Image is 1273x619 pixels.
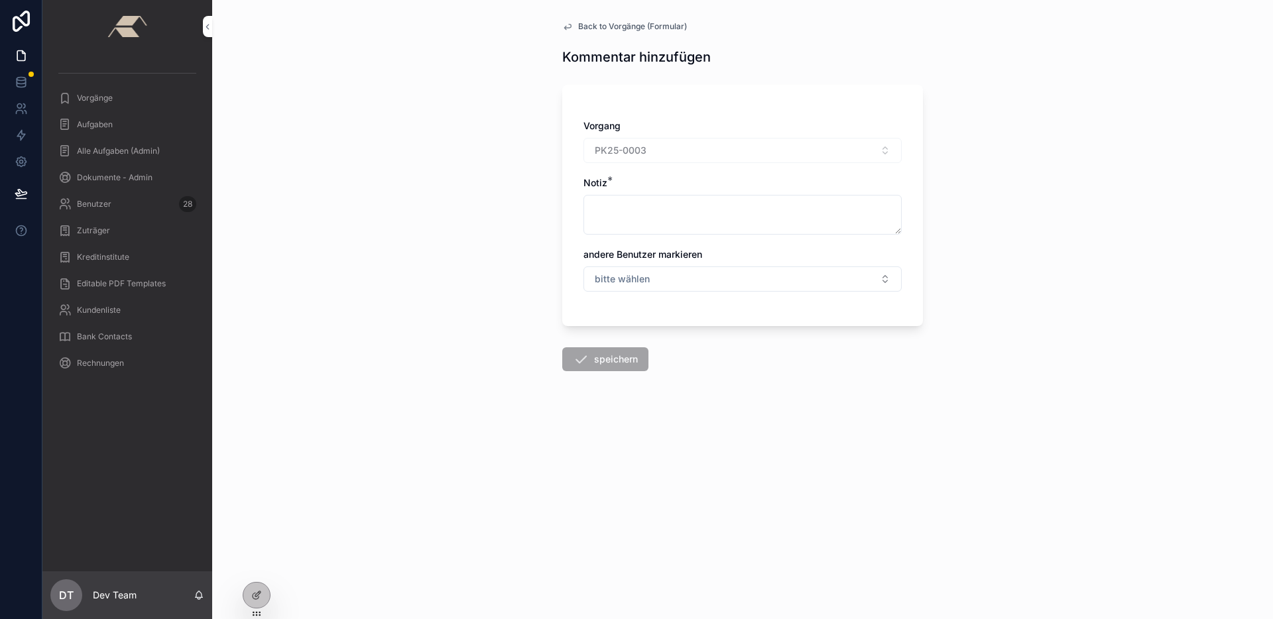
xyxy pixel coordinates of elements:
[77,225,110,236] span: Zuträger
[583,120,621,131] span: Vorgang
[107,16,147,37] img: App logo
[77,146,160,156] span: Alle Aufgaben (Admin)
[77,119,113,130] span: Aufgaben
[562,48,711,66] h1: Kommentar hinzufügen
[77,93,113,103] span: Vorgänge
[77,305,121,315] span: Kundenliste
[583,177,607,188] span: Notiz
[77,252,129,262] span: Kreditinstitute
[50,219,204,243] a: Zuträger
[595,272,650,286] span: bitte wählen
[562,21,687,32] a: Back to Vorgänge (Formular)
[59,587,74,603] span: DT
[578,21,687,32] span: Back to Vorgänge (Formular)
[77,278,166,289] span: Editable PDF Templates
[77,172,152,183] span: Dokumente - Admin
[50,86,204,110] a: Vorgänge
[50,192,204,216] a: Benutzer28
[50,113,204,137] a: Aufgaben
[77,358,124,368] span: Rechnungen
[50,166,204,190] a: Dokumente - Admin
[77,331,132,342] span: Bank Contacts
[583,266,902,292] button: Select Button
[50,272,204,296] a: Editable PDF Templates
[50,139,204,163] a: Alle Aufgaben (Admin)
[77,199,111,209] span: Benutzer
[50,298,204,322] a: Kundenliste
[583,249,702,260] span: andere Benutzer markieren
[50,325,204,349] a: Bank Contacts
[50,351,204,375] a: Rechnungen
[42,53,212,392] div: scrollable content
[50,245,204,269] a: Kreditinstitute
[93,589,137,602] p: Dev Team
[179,196,196,212] div: 28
